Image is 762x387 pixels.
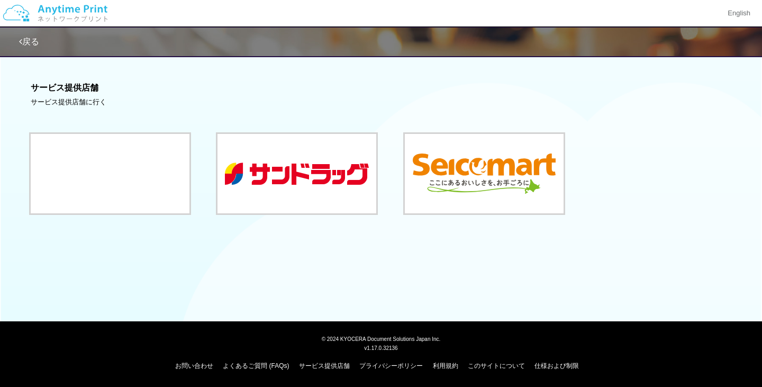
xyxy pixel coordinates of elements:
h3: サービス提供店舗 [31,83,732,93]
span: © 2024 KYOCERA Document Solutions Japan Inc. [322,335,441,342]
a: プライバシーポリシー [359,362,423,370]
div: サービス提供店舗に行く [31,97,732,107]
a: 戻る [19,37,39,46]
a: お問い合わせ [175,362,213,370]
a: サービス提供店舗 [299,362,350,370]
a: 仕様および制限 [534,362,579,370]
a: よくあるご質問 (FAQs) [223,362,289,370]
span: v1.17.0.32136 [364,345,397,351]
a: 利用規約 [433,362,458,370]
a: このサイトについて [468,362,525,370]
